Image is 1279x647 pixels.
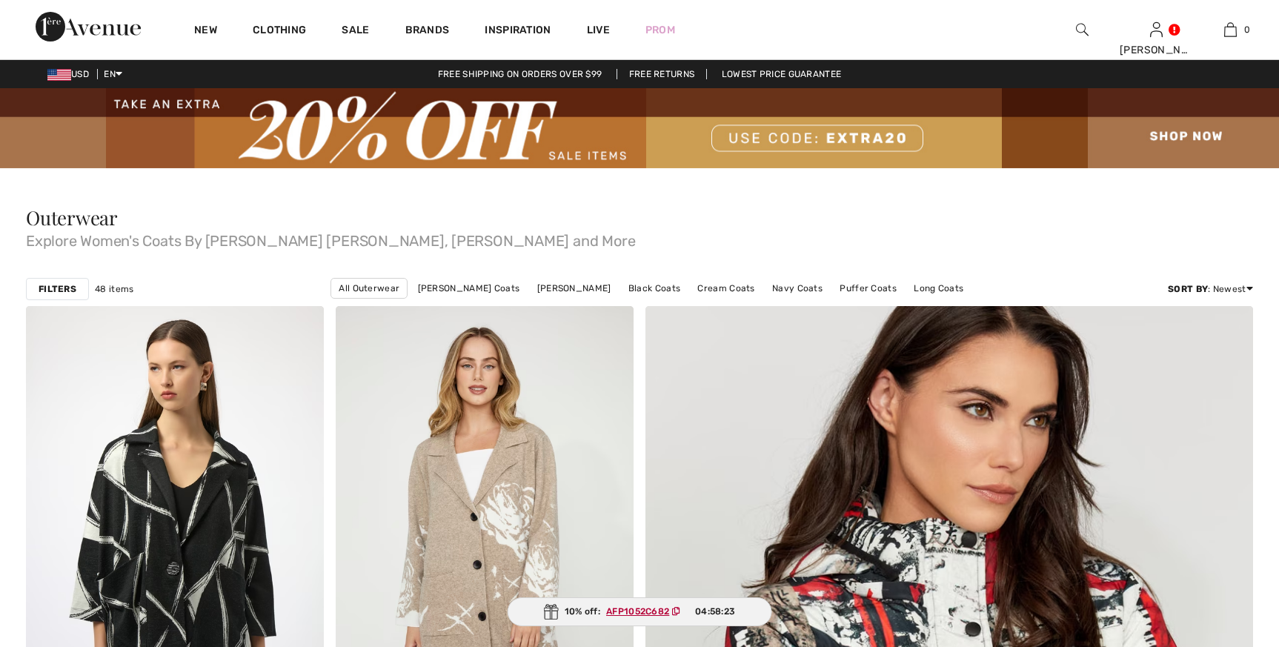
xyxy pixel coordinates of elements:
[1150,22,1163,36] a: Sign In
[47,69,71,81] img: US Dollar
[1120,42,1192,58] div: [PERSON_NAME]
[26,205,118,230] span: Outerwear
[330,278,408,299] a: All Outerwear
[411,279,528,298] a: [PERSON_NAME] Coats
[342,24,369,39] a: Sale
[47,69,95,79] span: USD
[695,605,735,618] span: 04:58:23
[104,69,122,79] span: EN
[645,22,675,38] a: Prom
[1150,21,1163,39] img: My Info
[405,24,450,39] a: Brands
[544,604,559,620] img: Gift.svg
[95,282,133,296] span: 48 items
[1076,21,1089,39] img: search the website
[426,69,614,79] a: Free shipping on orders over $99
[832,279,904,298] a: Puffer Coats
[906,279,971,298] a: Long Coats
[621,279,688,298] a: Black Coats
[1168,284,1208,294] strong: Sort By
[617,69,708,79] a: Free Returns
[253,24,306,39] a: Clothing
[1224,21,1237,39] img: My Bag
[690,279,762,298] a: Cream Coats
[39,282,76,296] strong: Filters
[508,597,772,626] div: 10% off:
[765,279,830,298] a: Navy Coats
[587,22,610,38] a: Live
[1194,21,1266,39] a: 0
[194,24,217,39] a: New
[36,12,141,42] img: 1ère Avenue
[1244,23,1250,36] span: 0
[710,69,854,79] a: Lowest Price Guarantee
[26,228,1253,248] span: Explore Women's Coats By [PERSON_NAME] [PERSON_NAME], [PERSON_NAME] and More
[1168,282,1253,296] div: : Newest
[606,606,669,617] ins: AFP1052C682
[530,279,619,298] a: [PERSON_NAME]
[485,24,551,39] span: Inspiration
